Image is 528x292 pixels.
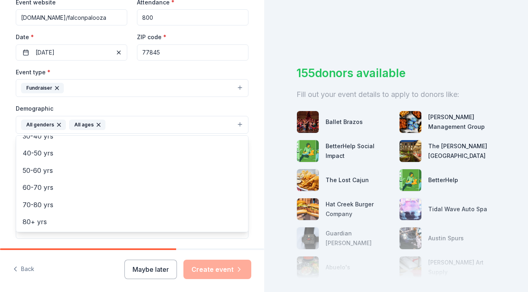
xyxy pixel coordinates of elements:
[23,131,242,141] span: 30-40 yrs
[23,216,242,227] span: 80+ yrs
[23,200,242,210] span: 70-80 yrs
[21,120,66,130] div: All genders
[23,182,242,193] span: 60-70 yrs
[23,148,242,158] span: 40-50 yrs
[16,135,248,232] div: All gendersAll ages
[23,165,242,176] span: 50-60 yrs
[16,116,248,134] button: All gendersAll ages
[69,120,105,130] div: All ages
